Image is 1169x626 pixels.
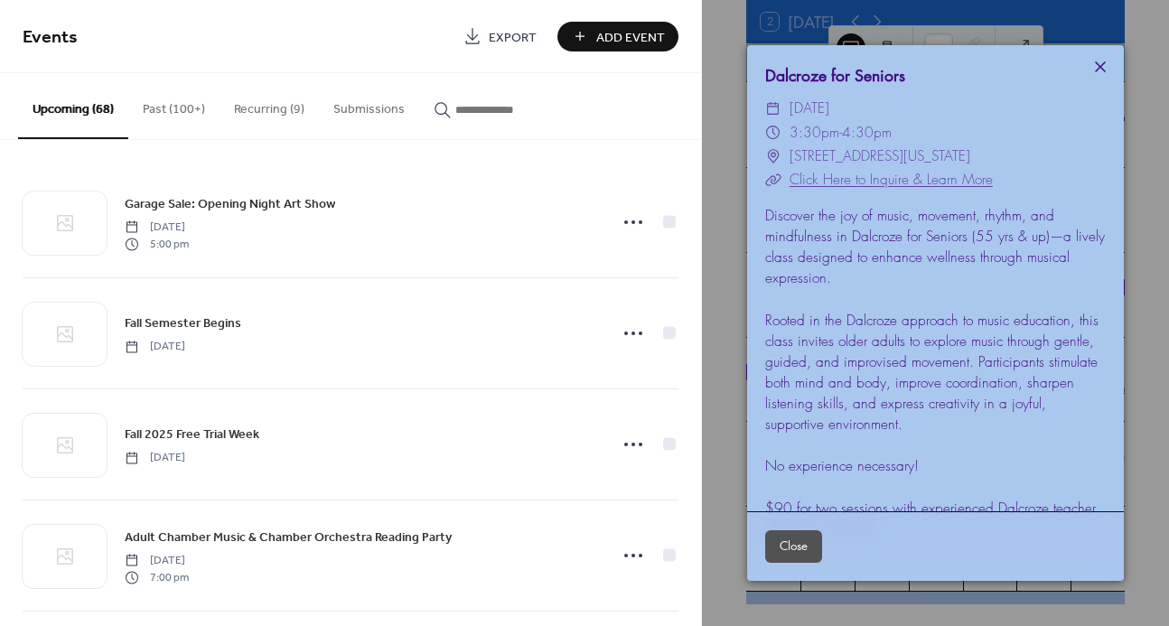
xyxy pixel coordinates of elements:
button: Close [765,530,822,563]
a: Export [450,22,550,51]
span: Adult Chamber Music & Chamber Orchestra Reading Party [125,528,452,547]
a: Fall Semester Begins [125,313,241,333]
button: Recurring (9) [220,73,319,137]
a: Click Here to Inquire & Learn More [790,171,993,189]
button: Submissions [319,73,419,137]
a: Adult Chamber Music & Chamber Orchestra Reading Party [125,527,452,547]
a: Fall 2025 Free Trial Week [125,424,259,444]
button: Past (100+) [128,73,220,137]
button: Add Event [557,22,678,51]
span: [STREET_ADDRESS][US_STATE] [790,145,970,168]
span: [DATE] [125,220,189,236]
span: [DATE] [790,97,829,120]
span: Export [489,28,537,47]
span: [DATE] [125,339,185,355]
span: - [839,124,842,142]
span: 4:30pm [842,124,892,142]
span: Fall 2025 Free Trial Week [125,425,259,444]
div: Discover the joy of music, movement, rhythm, and mindfulness in Dalcroze for Seniors (55 yrs & up... [747,206,1124,540]
span: 5:00 pm [125,236,189,252]
a: Dalcroze for Seniors [765,64,905,86]
div: ​ [765,121,781,145]
span: 3:30pm [790,124,839,142]
span: Add Event [596,28,665,47]
a: Garage Sale: Opening Night Art Show [125,193,335,214]
span: 7:00 pm [125,569,189,585]
span: [DATE] [125,553,189,569]
span: Garage Sale: Opening Night Art Show [125,195,335,214]
span: Fall Semester Begins [125,314,241,333]
button: Upcoming (68) [18,73,128,139]
div: ​ [765,168,781,192]
div: ​ [765,145,781,168]
span: [DATE] [125,450,185,466]
div: ​ [765,97,781,120]
span: Events [23,20,78,55]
